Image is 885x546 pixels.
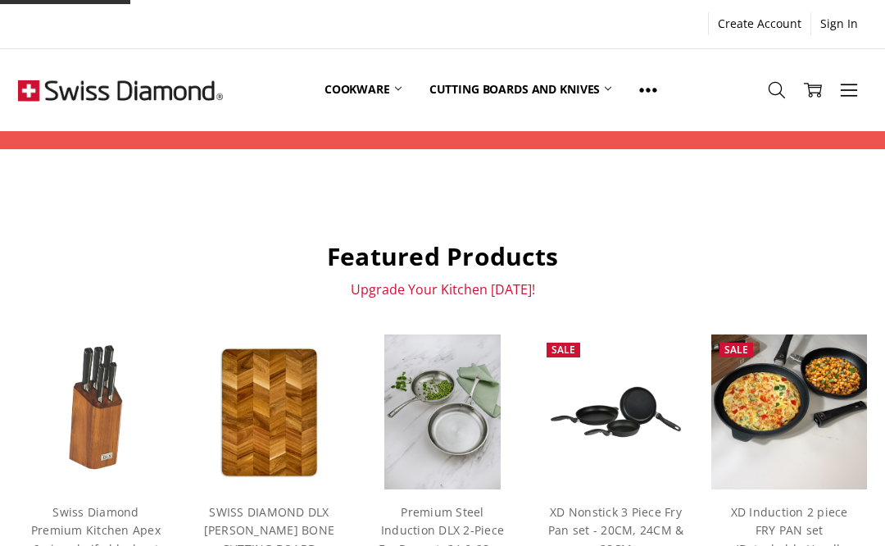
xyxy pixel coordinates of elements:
img: Premium steel DLX 2pc fry pan set (28 and 24cm) life style shot [384,334,501,489]
img: Free Shipping On Every Order [18,49,223,131]
h2: Featured Products [18,241,866,272]
p: Upgrade Your Kitchen [DATE]! [18,281,866,298]
a: XD Nonstick 3 Piece Fry Pan set - 20CM, 24CM & 28CM [538,334,693,489]
a: Show All [625,53,671,127]
a: Cookware [311,53,415,126]
img: XD Nonstick 3 Piece Fry Pan set - 20CM, 24CM & 28CM [538,373,693,451]
a: Sign In [811,12,867,35]
a: Premium steel DLX 2pc fry pan set (28 and 24cm) life style shot [365,334,520,489]
a: Swiss Diamond Apex 6 piece knife block set [18,334,173,489]
img: XD Induction 2 piece FRY PAN set w/Detachable Handles 24 &28cm [711,334,866,489]
a: Create Account [709,12,810,35]
img: SWISS DIAMOND DLX HERRING BONE CUTTING BOARD 40x30x3CM [206,334,333,489]
a: Cutting boards and knives [415,53,626,126]
span: Sale [724,343,748,357]
span: Sale [551,343,575,357]
a: SWISS DIAMOND DLX HERRING BONE CUTTING BOARD 40x30x3CM [192,334,347,489]
img: Swiss Diamond Apex 6 piece knife block set [51,334,142,489]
